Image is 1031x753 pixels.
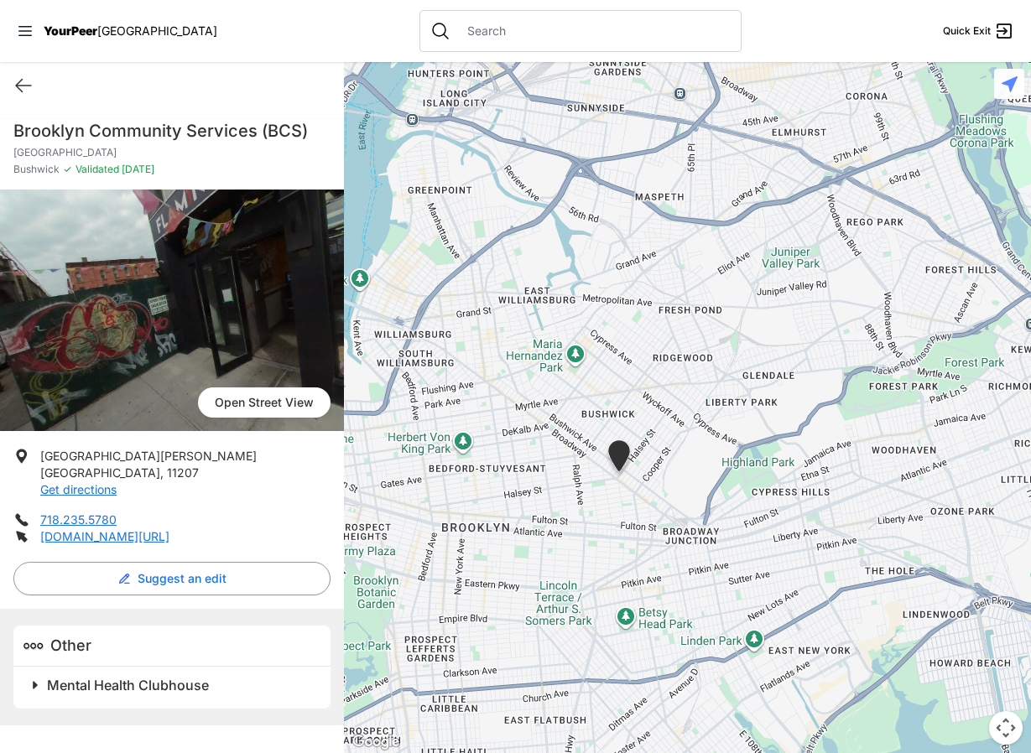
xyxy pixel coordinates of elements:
[167,465,199,480] span: 11207
[13,163,60,176] span: Bushwick
[97,23,217,38] span: [GEOGRAPHIC_DATA]
[13,119,331,143] h1: Brooklyn Community Services (BCS)
[943,21,1014,41] a: Quick Exit
[47,677,209,693] span: Mental Health Clubhouse
[119,163,154,175] span: [DATE]
[40,512,117,527] a: 718.235.5780
[40,449,257,463] span: [GEOGRAPHIC_DATA][PERSON_NAME]
[40,465,160,480] span: [GEOGRAPHIC_DATA]
[348,731,404,753] a: Open this area in Google Maps (opens a new window)
[76,163,119,175] span: Validated
[989,711,1023,745] button: Map camera controls
[348,731,404,753] img: Google
[40,482,117,496] a: Get directions
[198,387,331,418] a: Open Street View
[50,636,91,654] span: Other
[138,570,227,587] span: Suggest an edit
[40,529,169,543] a: [DOMAIN_NAME][URL]
[44,23,97,38] span: YourPeer
[605,440,633,478] div: Greater Heights Clubhouse
[63,163,72,176] span: ✓
[44,26,217,36] a: YourPeer[GEOGRAPHIC_DATA]
[13,562,331,595] button: Suggest an edit
[160,465,164,480] span: ,
[457,23,731,39] input: Search
[13,146,331,159] p: [GEOGRAPHIC_DATA]
[943,24,991,38] span: Quick Exit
